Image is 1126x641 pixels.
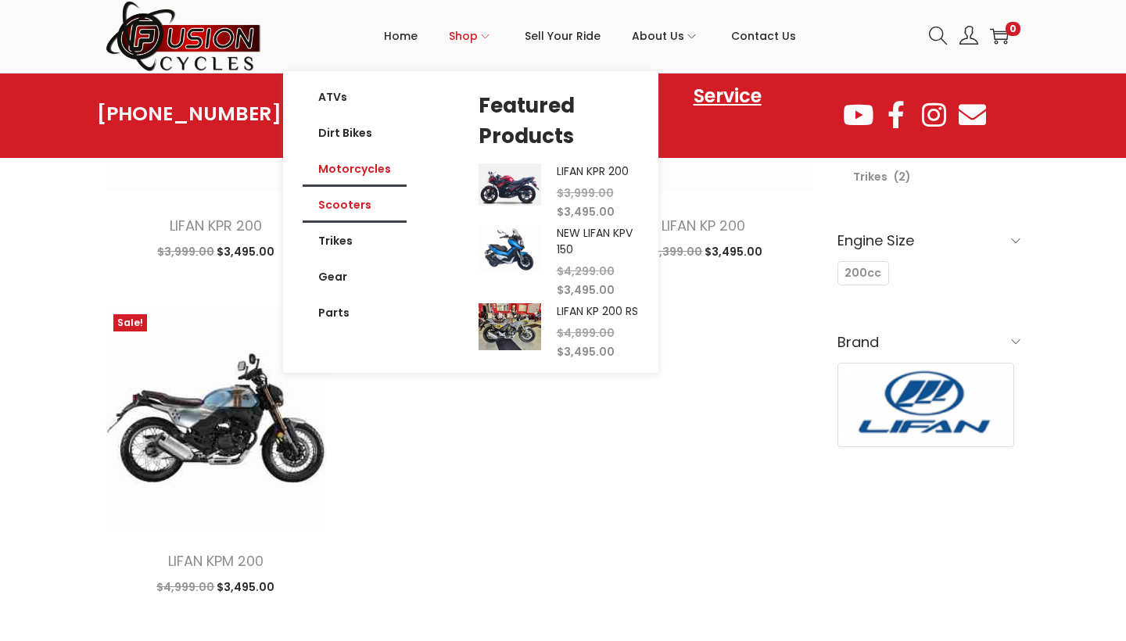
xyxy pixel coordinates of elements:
[838,363,1013,446] img: Lifan
[557,225,633,257] a: NEW LIFAN KPV 150
[557,344,615,360] span: 3,495.00
[557,344,564,360] span: $
[168,551,264,571] a: LIFAN KPM 200
[156,579,214,595] span: 4,999.00
[557,325,564,341] span: $
[705,244,712,260] span: $
[990,27,1009,45] a: 0
[525,16,601,56] span: Sell Your Ride
[303,223,407,259] a: Trikes
[281,78,841,150] nav: Menu
[157,244,214,260] span: 3,999.00
[303,79,407,331] nav: Menu
[557,303,638,319] a: LIFAN KP 200 RS
[449,16,478,56] span: Shop
[217,244,274,260] span: 3,495.00
[217,579,224,595] span: $
[731,16,796,56] span: Contact Us
[557,263,564,279] span: $
[303,115,407,151] a: Dirt Bikes
[557,185,564,201] span: $
[97,103,281,125] a: [PHONE_NUMBER]
[557,204,564,220] span: $
[384,16,418,56] span: Home
[449,1,493,71] a: Shop
[157,244,164,260] span: $
[262,1,917,71] nav: Primary navigation
[384,1,418,71] a: Home
[632,1,700,71] a: About Us
[170,216,262,235] a: LIFAN KPR 200
[303,151,407,187] a: Motorcycles
[217,579,274,595] span: 3,495.00
[479,225,541,272] img: Product Image
[557,204,615,220] span: 3,495.00
[644,244,702,260] span: 4,399.00
[662,216,745,235] a: LIFAN KP 200
[837,222,1020,259] h6: Engine Size
[632,16,684,56] span: About Us
[303,79,407,115] a: ATVs
[156,579,163,595] span: $
[705,244,762,260] span: 3,495.00
[557,282,564,298] span: $
[557,185,614,201] span: 3,999.00
[557,325,615,341] span: 4,899.00
[303,295,407,331] a: Parts
[894,169,911,184] span: (2)
[837,324,1020,360] h6: Brand
[557,282,615,298] span: 3,495.00
[557,263,615,279] span: 4,299.00
[303,259,407,295] a: Gear
[479,163,541,205] img: Product Image
[731,1,796,71] a: Contact Us
[303,187,407,223] a: Scooters
[525,1,601,71] a: Sell Your Ride
[853,169,888,184] a: Trikes
[678,78,777,114] a: Service
[479,303,541,350] img: Product Image
[217,244,224,260] span: $
[557,163,629,179] a: LIFAN KPR 200
[479,91,639,152] h5: Featured Products
[844,265,881,281] span: 200cc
